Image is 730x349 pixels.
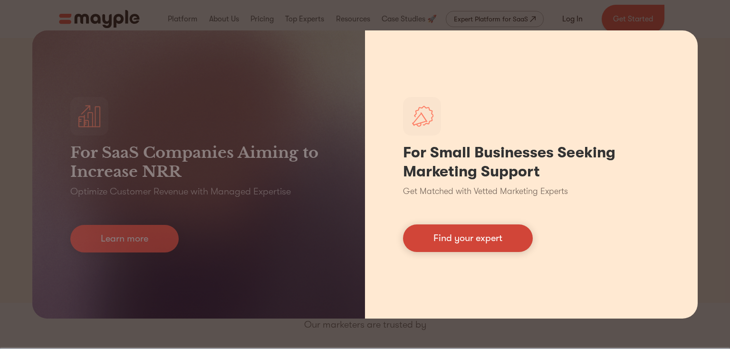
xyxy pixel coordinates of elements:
a: Find your expert [403,224,533,252]
p: Get Matched with Vetted Marketing Experts [403,185,568,198]
a: Learn more [70,225,179,252]
h3: For SaaS Companies Aiming to Increase NRR [70,143,327,181]
h1: For Small Businesses Seeking Marketing Support [403,143,660,181]
p: Optimize Customer Revenue with Managed Expertise [70,185,291,198]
